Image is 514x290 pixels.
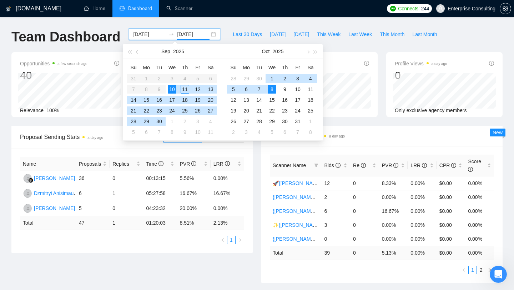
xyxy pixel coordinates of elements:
span: Relevance [20,107,44,113]
input: End date [177,30,210,38]
div: 24 [168,106,176,115]
div: 18 [306,96,315,104]
td: 2025-11-08 [304,127,317,137]
div: 19 [229,106,238,115]
td: 2025-10-11 [304,84,317,95]
button: Sep [161,44,170,59]
div: 20 [206,96,215,104]
th: Sa [204,62,217,73]
td: 0 [110,171,143,186]
div: 22 [142,106,151,115]
div: 0 [395,69,447,82]
div: 17 [293,96,302,104]
div: 8 [306,128,315,136]
span: This Month [380,30,404,38]
td: 16.67% [211,186,244,201]
td: 2025-10-26 [227,116,240,127]
td: 2025-10-20 [240,105,253,116]
td: 04:23:32 [143,201,177,216]
span: Bids [324,162,340,168]
div: 2 [181,117,189,126]
td: 0 [110,201,143,216]
td: 12 [321,176,350,190]
div: 27 [242,117,251,126]
span: info-circle [114,61,119,66]
td: 2025-09-20 [204,95,217,105]
td: 2025-10-29 [266,116,278,127]
div: 22 [268,106,276,115]
button: Last Month [408,29,441,40]
time: a few seconds ago [57,62,87,66]
img: RH [24,174,32,183]
div: 5 [268,128,276,136]
td: 2025-10-19 [227,105,240,116]
div: 4 [306,74,315,83]
li: Next Page [485,266,494,274]
td: 2 [321,190,350,204]
td: $0.00 [437,204,465,218]
img: upwork-logo.png [390,6,396,11]
div: 9 [181,128,189,136]
div: 15 [142,96,151,104]
a: {[PERSON_NAME]}Full-stack devs WW (<1 month) - pain point [273,236,413,242]
th: We [266,62,278,73]
a: setting [500,6,511,11]
td: 2025-11-03 [240,127,253,137]
div: 7 [255,85,263,94]
div: 20 [242,106,251,115]
th: Th [278,62,291,73]
td: 2025-09-28 [127,116,140,127]
img: gigradar-bm.png [28,178,33,183]
td: 2025-10-25 [304,105,317,116]
span: right [488,268,492,272]
th: Tu [153,62,166,73]
div: 6 [142,128,151,136]
button: 2025 [173,44,184,59]
td: 2025-09-18 [178,95,191,105]
div: 11 [181,85,189,94]
div: Dzmitryi Anisimau [34,189,74,197]
td: 2025-10-22 [266,105,278,116]
td: 2025-09-16 [153,95,166,105]
td: 2025-10-03 [291,73,304,84]
td: 2025-11-05 [266,127,278,137]
div: 3 [293,74,302,83]
td: 0 [350,176,379,190]
td: 2025-09-25 [178,105,191,116]
th: Tu [253,62,266,73]
td: 6 [76,186,110,201]
span: user [438,6,443,11]
span: left [221,238,225,242]
td: 2025-10-04 [304,73,317,84]
span: info-circle [468,167,473,172]
td: 05:27:58 [143,186,177,201]
td: 2025-09-23 [153,105,166,116]
td: 0.00% [408,190,437,204]
button: right [485,266,494,274]
div: 7 [155,128,163,136]
td: 2025-11-04 [253,127,266,137]
td: 8.33% [379,176,408,190]
li: 2 [477,266,485,274]
div: 23 [281,106,289,115]
th: Su [127,62,140,73]
td: 2025-10-16 [278,95,291,105]
a: EB[PERSON_NAME] [23,205,75,211]
div: 16 [281,96,289,104]
td: 20.00% [177,201,211,216]
div: 4 [255,128,263,136]
iframe: Intercom live chat [490,266,507,283]
button: This Month [376,29,408,40]
h1: Team Dashboard [11,29,120,45]
td: 0 [350,204,379,218]
div: 2 [229,128,238,136]
td: 2025-11-06 [278,127,291,137]
time: a day ago [87,136,103,140]
td: 0.00% [211,201,244,216]
td: 2025-10-06 [240,84,253,95]
td: 00:13:15 [143,171,177,186]
span: Opportunities [20,59,87,68]
div: 3 [242,128,251,136]
a: RH[PERSON_NAME] [23,175,75,181]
